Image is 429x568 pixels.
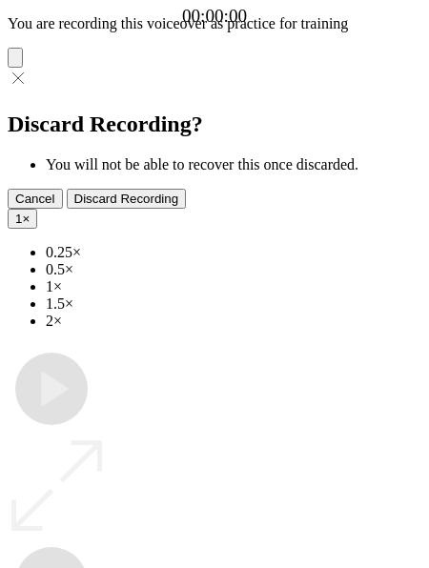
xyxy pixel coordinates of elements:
button: 1× [8,209,37,229]
span: 1 [15,212,22,226]
h2: Discard Recording? [8,112,421,137]
li: 1.5× [46,295,421,313]
button: Cancel [8,189,63,209]
li: 1× [46,278,421,295]
p: You are recording this voiceover as practice for training [8,15,421,32]
a: 00:00:00 [182,6,247,27]
li: 0.5× [46,261,421,278]
li: 0.25× [46,244,421,261]
button: Discard Recording [67,189,187,209]
li: You will not be able to recover this once discarded. [46,156,421,173]
li: 2× [46,313,421,330]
